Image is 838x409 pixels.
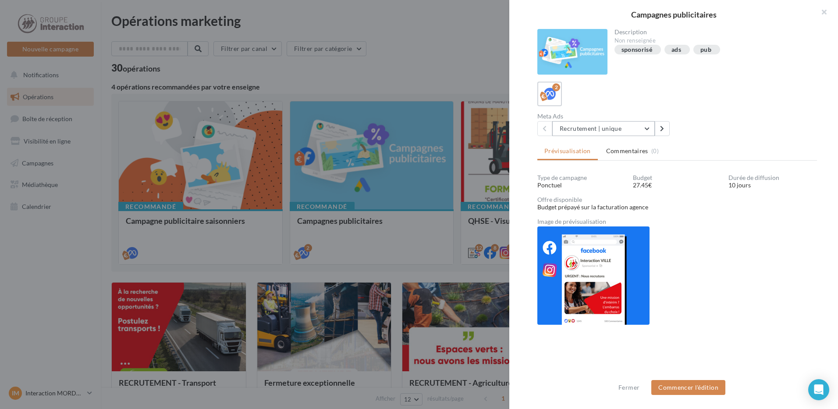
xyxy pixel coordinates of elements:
div: Image de prévisualisation [537,219,817,225]
div: 2 [552,83,560,91]
img: 008b87f00d921ddecfa28f1c35eec23d.png [537,226,650,325]
button: Recrutement | unique [552,121,655,136]
div: Type de campagne [537,175,626,181]
div: pub [700,47,711,53]
div: Non renseignée [614,37,810,45]
div: Meta Ads [537,113,674,119]
button: Commencer l'édition [651,380,725,395]
div: 27.45€ [633,181,721,190]
span: Commentaires [606,147,648,155]
div: ads [671,47,681,53]
div: Ponctuel [537,181,626,190]
div: Budget [633,175,721,181]
button: Fermer [615,382,643,393]
div: Durée de diffusion [728,175,817,181]
div: Description [614,29,810,35]
div: Open Intercom Messenger [808,379,829,400]
div: 10 jours [728,181,817,190]
div: Campagnes publicitaires [523,11,824,18]
div: sponsorisé [621,47,653,53]
div: Offre disponible [537,197,817,203]
div: Budget prépayé sur la facturation agence [537,203,817,212]
span: (0) [651,147,659,154]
